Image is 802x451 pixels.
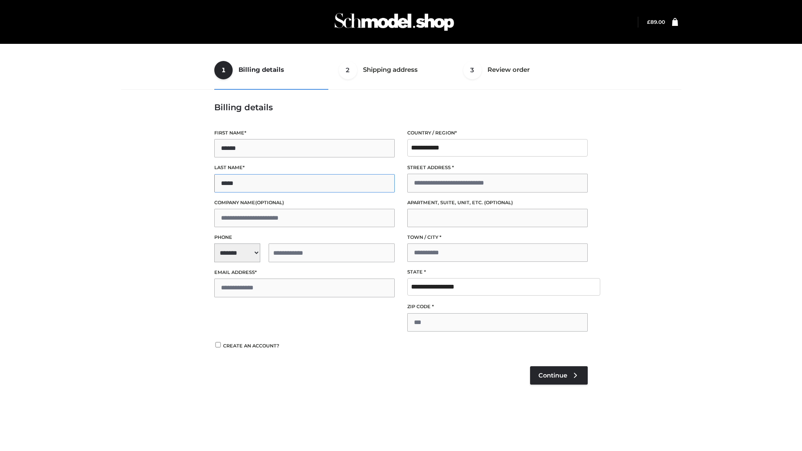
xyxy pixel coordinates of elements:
label: Town / City [407,233,588,241]
label: First name [214,129,395,137]
label: Last name [214,164,395,172]
span: (optional) [484,200,513,205]
img: Schmodel Admin 964 [332,5,457,38]
label: Phone [214,233,395,241]
bdi: 89.00 [647,19,665,25]
a: Continue [530,366,588,385]
h3: Billing details [214,102,588,112]
span: £ [647,19,650,25]
label: Country / Region [407,129,588,137]
label: Email address [214,269,395,276]
span: Create an account? [223,343,279,349]
label: State [407,268,588,276]
span: Continue [538,372,567,379]
label: ZIP Code [407,303,588,311]
label: Street address [407,164,588,172]
label: Company name [214,199,395,207]
label: Apartment, suite, unit, etc. [407,199,588,207]
a: £89.00 [647,19,665,25]
span: (optional) [255,200,284,205]
input: Create an account? [214,342,222,347]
